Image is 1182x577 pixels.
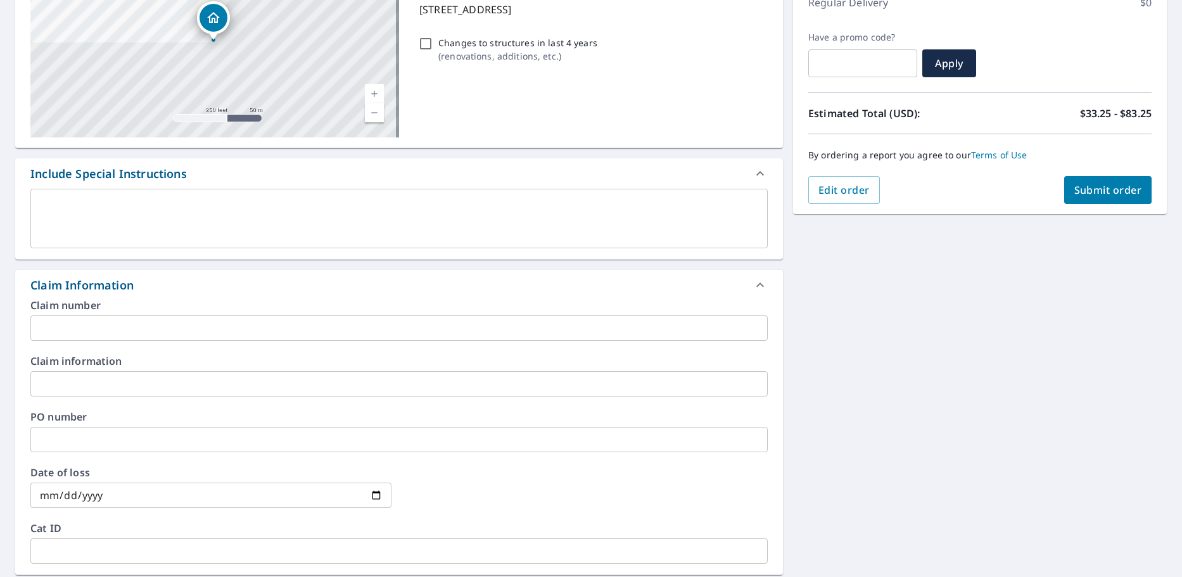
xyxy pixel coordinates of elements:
label: Claim information [30,356,768,366]
p: By ordering a report you agree to our [808,149,1152,161]
span: Edit order [818,183,870,197]
label: Have a promo code? [808,32,917,43]
label: Date of loss [30,467,391,478]
div: Claim Information [30,277,134,294]
div: Include Special Instructions [30,165,187,182]
a: Current Level 17, Zoom Out [365,103,384,122]
div: Dropped pin, building 1, Residential property, 770 Grenville Cir Erie, CO 80516 [197,1,230,41]
button: Submit order [1064,176,1152,204]
div: Claim Information [15,270,783,300]
p: Changes to structures in last 4 years [438,36,597,49]
label: Claim number [30,300,768,310]
label: Cat ID [30,523,768,533]
p: Estimated Total (USD): [808,106,980,121]
a: Current Level 17, Zoom In [365,84,384,103]
label: PO number [30,412,768,422]
div: Include Special Instructions [15,158,783,189]
p: [STREET_ADDRESS] [419,2,763,17]
button: Apply [922,49,976,77]
p: ( renovations, additions, etc. ) [438,49,597,63]
span: Submit order [1074,183,1142,197]
button: Edit order [808,176,880,204]
a: Terms of Use [971,149,1027,161]
p: $33.25 - $83.25 [1080,106,1152,121]
span: Apply [932,56,966,70]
